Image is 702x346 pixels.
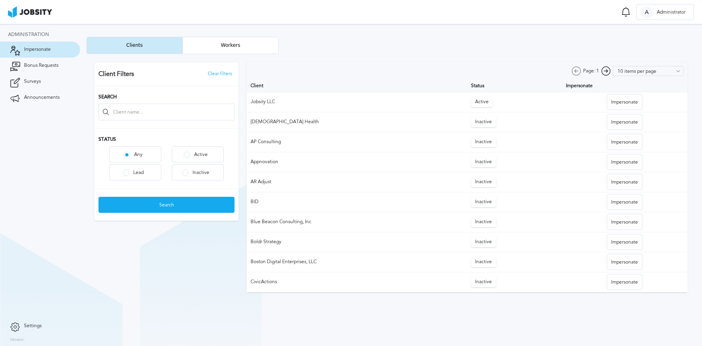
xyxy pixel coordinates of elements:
[247,92,467,112] td: Jobsity LLC
[247,232,467,252] td: Boldr Strategy
[109,146,161,162] button: Any
[607,274,642,290] button: Impersonate
[641,6,653,18] div: A
[607,194,642,210] div: Impersonate
[98,197,235,213] button: Search
[247,212,467,232] td: Blue Beacon Consulting, Inc
[98,70,134,78] h3: Client Filters
[467,80,562,92] th: Status
[475,239,492,245] span: inactive
[247,132,467,152] td: AP Consulting
[475,119,492,125] span: inactive
[607,94,642,110] button: Impersonate
[172,164,224,180] button: Inactive
[653,10,690,15] span: Administrator
[607,214,642,230] button: Impersonate
[475,159,492,165] span: inactive
[607,194,642,210] button: Impersonate
[562,80,688,92] th: Impersonate
[583,68,599,74] span: Page: 1
[10,338,25,342] label: Version:
[607,254,642,270] button: Impersonate
[183,37,279,54] button: Workers
[607,214,642,230] div: Impersonate
[24,323,42,329] span: Settings
[607,174,642,190] button: Impersonate
[475,99,489,105] span: active
[247,80,467,92] th: Client
[475,279,492,285] span: inactive
[607,114,642,130] button: Impersonate
[130,152,146,158] div: Any
[475,179,492,185] span: inactive
[607,134,642,150] button: Impersonate
[475,139,492,145] span: inactive
[190,152,212,158] div: Active
[99,197,234,213] div: Search
[475,199,492,205] span: inactive
[24,79,41,84] span: Surveys
[607,114,642,130] div: Impersonate
[607,154,642,170] div: Impersonate
[99,104,234,120] input: Client name...
[607,134,642,150] div: Impersonate
[172,146,224,162] button: Active
[205,71,235,77] button: Clear filters
[86,37,183,54] button: Clients
[247,172,467,192] td: AR Adjust
[247,272,467,292] td: CivicActions
[24,63,58,68] span: Bonus Requests
[129,170,148,176] div: Lead
[607,234,642,250] button: Impersonate
[247,112,467,132] td: [DEMOGRAPHIC_DATA] Health
[607,234,642,250] div: Impersonate
[189,170,213,176] div: Inactive
[24,95,60,100] span: Announcements
[607,154,642,170] button: Impersonate
[24,47,51,52] span: Impersonate
[247,192,467,212] td: BID
[247,152,467,172] td: Appnovation
[636,4,694,20] button: AAdministrator
[98,137,235,142] h3: Status
[8,6,52,18] img: ab4bad089aa723f57921c736e9817d99.png
[607,274,642,290] div: Impersonate
[247,252,467,272] td: Boston Digital Enterprises, LLC
[607,94,642,110] div: Impersonate
[607,174,642,190] div: Impersonate
[109,164,161,180] button: Lead
[8,32,80,38] div: Administration
[475,259,492,265] span: inactive
[475,219,492,225] span: inactive
[98,94,235,100] h3: Search
[607,254,642,270] div: Impersonate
